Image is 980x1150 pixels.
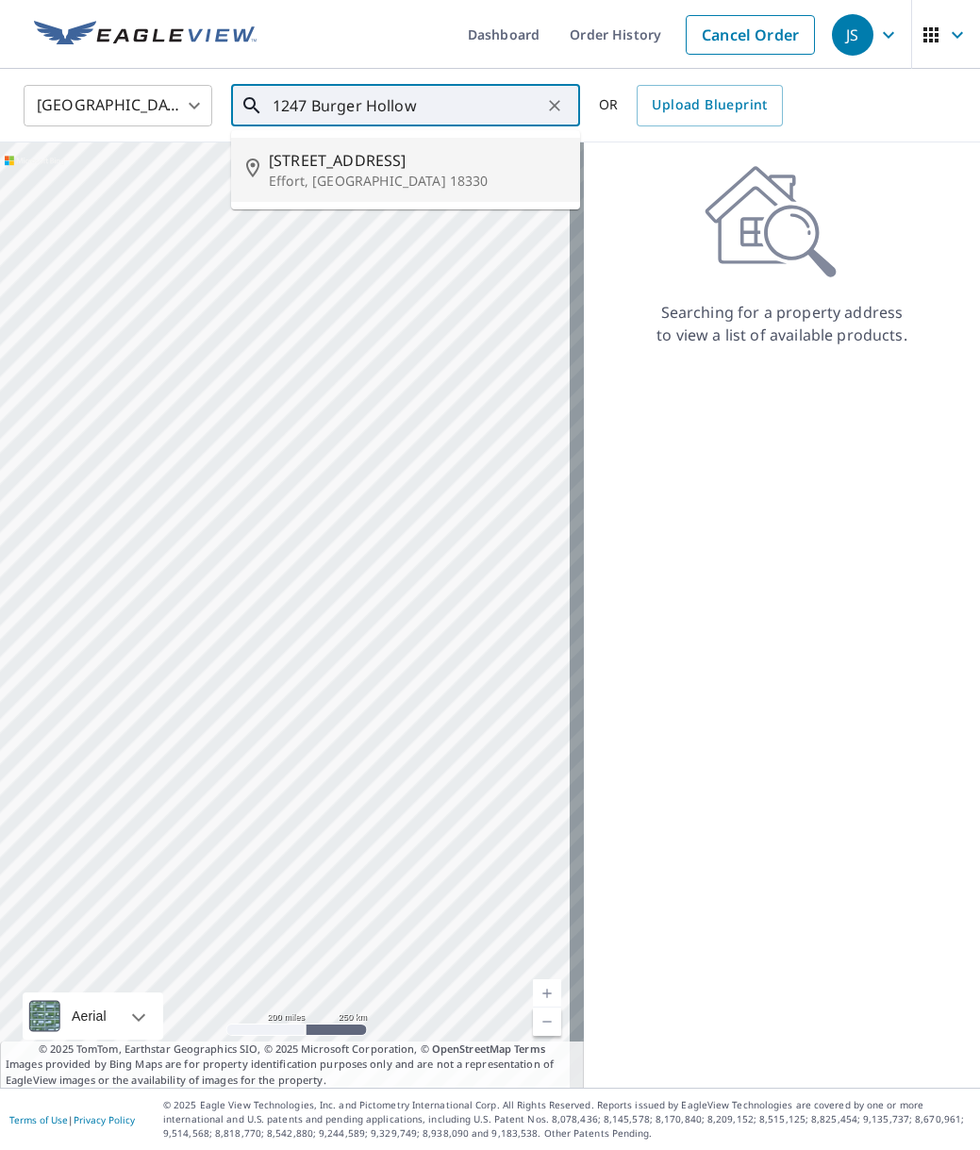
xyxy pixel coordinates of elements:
div: OR [599,85,783,126]
p: © 2025 Eagle View Technologies, Inc. and Pictometry International Corp. All Rights Reserved. Repo... [163,1098,971,1141]
a: Current Level 5, Zoom In [533,979,561,1008]
a: Upload Blueprint [637,85,782,126]
a: OpenStreetMap [432,1042,511,1056]
a: Cancel Order [686,15,815,55]
span: © 2025 TomTom, Earthstar Geographics SIO, © 2025 Microsoft Corporation, © [39,1042,545,1058]
p: | [9,1114,135,1125]
img: EV Logo [34,21,257,49]
p: Effort, [GEOGRAPHIC_DATA] 18330 [269,172,565,191]
div: Aerial [66,992,112,1040]
a: Terms [514,1042,545,1056]
button: Clear [541,92,568,119]
p: Searching for a property address to view a list of available products. [656,301,908,346]
a: Privacy Policy [74,1113,135,1126]
a: Current Level 5, Zoom Out [533,1008,561,1036]
span: [STREET_ADDRESS] [269,149,565,172]
div: [GEOGRAPHIC_DATA] [24,79,212,132]
span: Upload Blueprint [652,93,767,117]
input: Search by address or latitude-longitude [273,79,541,132]
div: JS [832,14,873,56]
div: Aerial [23,992,163,1040]
a: Terms of Use [9,1113,68,1126]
